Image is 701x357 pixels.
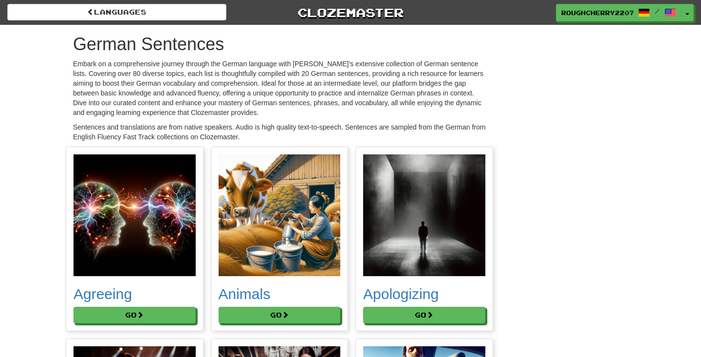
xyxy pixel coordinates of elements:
[556,4,682,21] a: RoughCherry2207 /
[74,307,196,323] button: Go
[219,307,341,323] button: Go
[7,4,226,20] a: Languages
[74,154,196,277] img: 9d6dd33a-52fb-42ae-a2df-014076b28ec0.small.png
[73,35,486,54] h1: German Sentences
[74,286,196,302] h2: Agreeing
[363,286,485,302] h2: Apologizing
[363,154,485,277] img: 290f824c-1a05-4c49-8d18-d708bdc95b3d.small.png
[219,154,341,277] img: 039b9d8e-9c72-4dec-9b0e-b3e6d5bf9c9e.small.png
[219,286,341,302] h2: Animals
[241,4,460,21] a: Clozemaster
[363,154,485,324] a: Apologizing Go
[363,307,485,323] button: Go
[73,122,486,142] p: Sentences and translations are from native speakers. Audio is high quality text-to-speech. Senten...
[655,8,660,15] span: /
[561,8,633,17] span: RoughCherry2207
[219,154,341,324] a: Animals Go
[73,59,486,117] p: Embark on a comprehensive journey through the German language with [PERSON_NAME]'s extensive coll...
[74,154,196,324] a: Agreeing Go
